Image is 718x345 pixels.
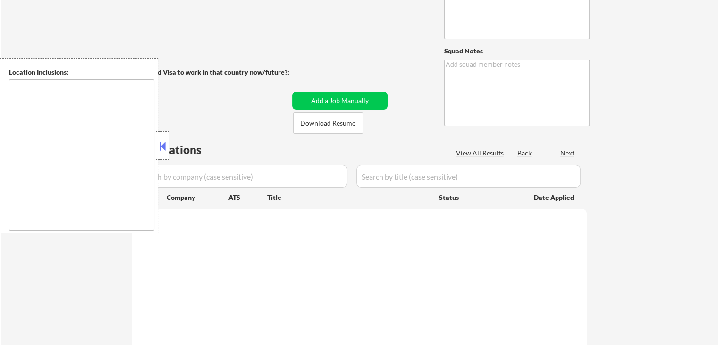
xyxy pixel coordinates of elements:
button: Add a Job Manually [292,92,388,110]
div: Title [267,193,430,202]
div: Company [167,193,228,202]
strong: Will need Visa to work in that country now/future?: [132,68,289,76]
div: Date Applied [534,193,575,202]
input: Search by title (case sensitive) [356,165,581,188]
div: Status [439,189,520,206]
div: Next [560,148,575,158]
div: Back [517,148,532,158]
div: Squad Notes [444,46,590,56]
div: Applications [135,144,228,155]
div: View All Results [456,148,507,158]
div: ATS [228,193,267,202]
input: Search by company (case sensitive) [135,165,347,188]
div: Location Inclusions: [9,68,154,77]
button: Download Resume [293,112,363,134]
